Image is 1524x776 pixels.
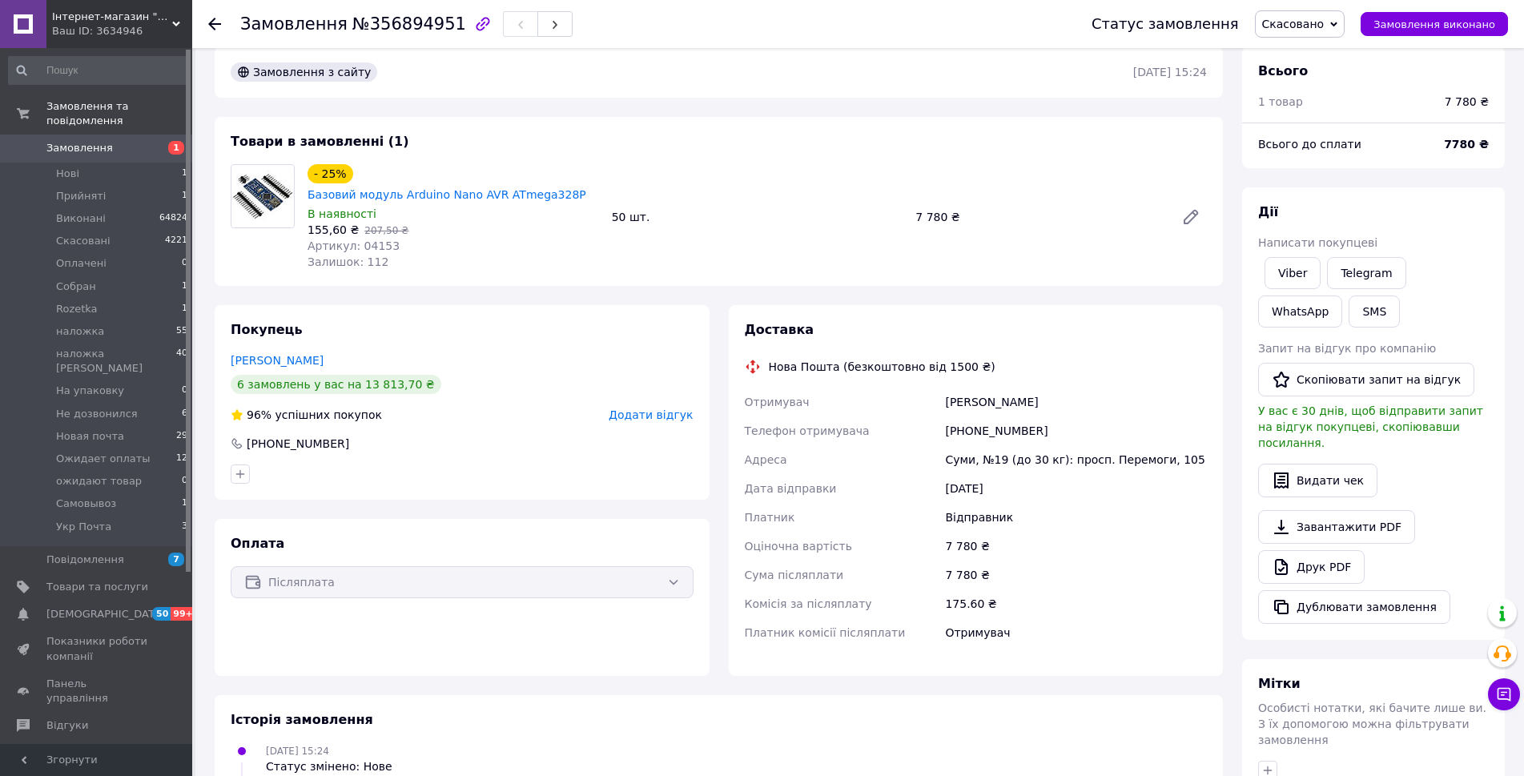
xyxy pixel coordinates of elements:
a: Редагувати [1175,201,1207,233]
button: Замовлення виконано [1361,12,1508,36]
a: Завантажити PDF [1258,510,1415,544]
div: - 25% [308,164,353,183]
button: Дублювати замовлення [1258,590,1450,624]
a: Друк PDF [1258,550,1365,584]
div: 175.60 ₴ [942,589,1210,618]
span: 155,60 ₴ [308,223,359,236]
a: WhatsApp [1258,296,1342,328]
div: 7 780 ₴ [942,532,1210,561]
span: Новая почта [56,429,124,444]
div: успішних покупок [231,407,382,423]
span: Особисті нотатки, які бачите лише ви. З їх допомогою можна фільтрувати замовлення [1258,702,1486,746]
span: Інтернет-магазин "Електроніка" [52,10,172,24]
div: Ваш ID: 3634946 [52,24,192,38]
span: 40 [176,347,187,376]
div: Статус змінено: Нове [266,758,392,774]
span: Самовывоз [56,497,116,511]
div: Відправник [942,503,1210,532]
span: Панель управління [46,677,148,706]
span: 29 [176,429,187,444]
span: 1 [182,302,187,316]
button: SMS [1349,296,1400,328]
span: Оплата [231,536,284,551]
span: Замовлення [240,14,348,34]
span: Ожидает оплаты [56,452,151,466]
span: Платник [745,511,795,524]
span: Платник комісії післяплати [745,626,906,639]
span: 1 [168,141,184,155]
span: Укр Почта [56,520,111,534]
span: 50 [152,607,171,621]
div: Отримувач [942,618,1210,647]
span: Артикул: 04153 [308,239,400,252]
span: Замовлення виконано [1373,18,1495,30]
div: [DATE] [942,474,1210,503]
div: 7 780 ₴ [1445,94,1489,110]
span: Замовлення та повідомлення [46,99,192,128]
span: Cобран [56,279,96,294]
span: Показники роботи компанії [46,634,148,663]
span: Не дозвонился [56,407,138,421]
img: Базовий модуль Arduino Nano AVR ATmega328P [231,165,294,227]
span: Додати відгук [609,408,693,421]
span: наложка [PERSON_NAME] [56,347,176,376]
span: 64824 [159,211,187,226]
span: В наявності [308,207,376,220]
span: На упаковку [56,384,124,398]
span: Відгуки [46,718,88,733]
span: 4221 [165,234,187,248]
a: Telegram [1327,257,1405,289]
span: Комісія за післяплату [745,597,872,610]
span: Оціночна вартість [745,540,852,553]
div: [PHONE_NUMBER] [942,416,1210,445]
span: 0 [182,474,187,489]
span: Телефон отримувача [745,424,870,437]
button: Видати чек [1258,464,1377,497]
span: 1 [182,497,187,511]
div: Замовлення з сайту [231,62,377,82]
div: Суми, №19 (до 30 кг): просп. Перемоги, 105 [942,445,1210,474]
span: Мітки [1258,676,1301,691]
span: 7 [168,553,184,566]
span: Замовлення [46,141,113,155]
span: Повідомлення [46,553,124,567]
a: [PERSON_NAME] [231,354,324,367]
span: 99+ [171,607,197,621]
button: Чат з покупцем [1488,678,1520,710]
span: Адреса [745,453,787,466]
span: Дії [1258,204,1278,219]
span: Написати покупцеві [1258,236,1377,249]
span: Залишок: 112 [308,255,388,268]
span: 96% [247,408,271,421]
div: Нова Пошта (безкоштовно від 1500 ₴) [765,359,999,375]
span: Прийняті [56,189,106,203]
b: 7780 ₴ [1444,138,1489,151]
span: Товари в замовленні (1) [231,134,409,149]
span: 1 [182,167,187,181]
span: Доставка [745,322,814,337]
span: [DEMOGRAPHIC_DATA] [46,607,165,621]
span: Всього до сплати [1258,138,1361,151]
span: 6 [182,407,187,421]
span: Rozetka [56,302,98,316]
span: Історія замовлення [231,712,373,727]
div: [PERSON_NAME] [942,388,1210,416]
span: Всього [1258,63,1308,78]
div: Повернутися назад [208,16,221,32]
span: Покупець [231,322,303,337]
span: Скасовано [1262,18,1325,30]
span: Запит на відгук про компанію [1258,342,1436,355]
span: 55 [176,324,187,339]
button: Скопіювати запит на відгук [1258,363,1474,396]
a: Viber [1265,257,1321,289]
span: №356894951 [352,14,466,34]
span: Виконані [56,211,106,226]
span: 1 [182,189,187,203]
span: наложка [56,324,104,339]
span: 1 товар [1258,95,1303,108]
div: 7 780 ₴ [909,206,1168,228]
span: Скасовані [56,234,111,248]
span: Нові [56,167,79,181]
span: 12 [176,452,187,466]
span: 3 [182,520,187,534]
